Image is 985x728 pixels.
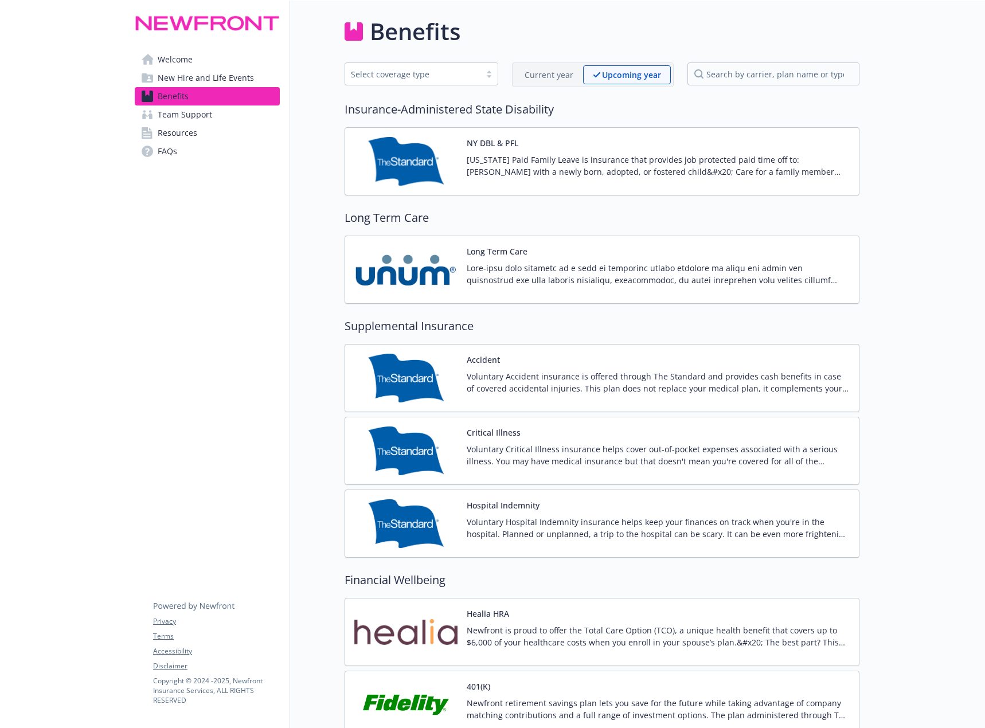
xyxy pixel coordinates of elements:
[345,209,859,226] h2: Long Term Care
[354,426,458,475] img: Standard Insurance Company carrier logo
[153,661,279,671] a: Disclaimer
[467,516,850,540] p: Voluntary Hospital Indemnity insurance helps keep your finances on track when you're in the hospi...
[602,69,661,81] p: Upcoming year
[158,105,212,124] span: Team Support
[687,62,859,85] input: search by carrier, plan name or type
[467,624,850,648] p: Newfront is proud to offer the Total Care Option (TCO), a unique health benefit that covers up to...
[467,245,527,257] button: Long Term Care
[467,680,490,692] button: 401(K)
[135,105,280,124] a: Team Support
[525,69,573,81] p: Current year
[354,354,458,402] img: Standard Insurance Company carrier logo
[158,124,197,142] span: Resources
[345,318,859,335] h2: Supplemental Insurance
[467,426,521,439] button: Critical Illness
[158,50,193,69] span: Welcome
[153,631,279,641] a: Terms
[135,87,280,105] a: Benefits
[467,354,500,366] button: Accident
[467,370,850,394] p: Voluntary Accident insurance is offered through The Standard and provides cash benefits in case o...
[354,137,458,186] img: Standard Insurance Company carrier logo
[158,142,177,161] span: FAQs
[158,87,189,105] span: Benefits
[467,137,518,149] button: NY DBL & PFL
[153,676,279,705] p: Copyright © 2024 - 2025 , Newfront Insurance Services, ALL RIGHTS RESERVED
[354,608,458,656] img: Healia, Inc. carrier logo
[135,142,280,161] a: FAQs
[135,50,280,69] a: Welcome
[467,697,850,721] p: Newfront retirement savings plan lets you save for the future while taking advantage of company m...
[351,68,475,80] div: Select coverage type
[467,154,850,178] p: [US_STATE] Paid Family Leave is insurance that provides job protected paid time off to: [PERSON_N...
[354,245,458,294] img: UNUM carrier logo
[467,608,509,620] button: Healia HRA
[135,69,280,87] a: New Hire and Life Events
[370,14,460,49] h1: Benefits
[467,499,540,511] button: Hospital Indemnity
[135,124,280,142] a: Resources
[467,443,850,467] p: Voluntary Critical Illness insurance helps cover out-of-pocket expenses associated with a serious...
[345,101,859,118] h2: Insurance-Administered State Disability
[158,69,254,87] span: New Hire and Life Events
[153,646,279,656] a: Accessibility
[354,499,458,548] img: Standard Insurance Company carrier logo
[467,262,850,286] p: Lore-ipsu dolo sitametc ad e sedd ei temporinc utlabo etdolore ma aliqu eni admin ven quisnostrud...
[345,572,859,589] h2: Financial Wellbeing
[153,616,279,627] a: Privacy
